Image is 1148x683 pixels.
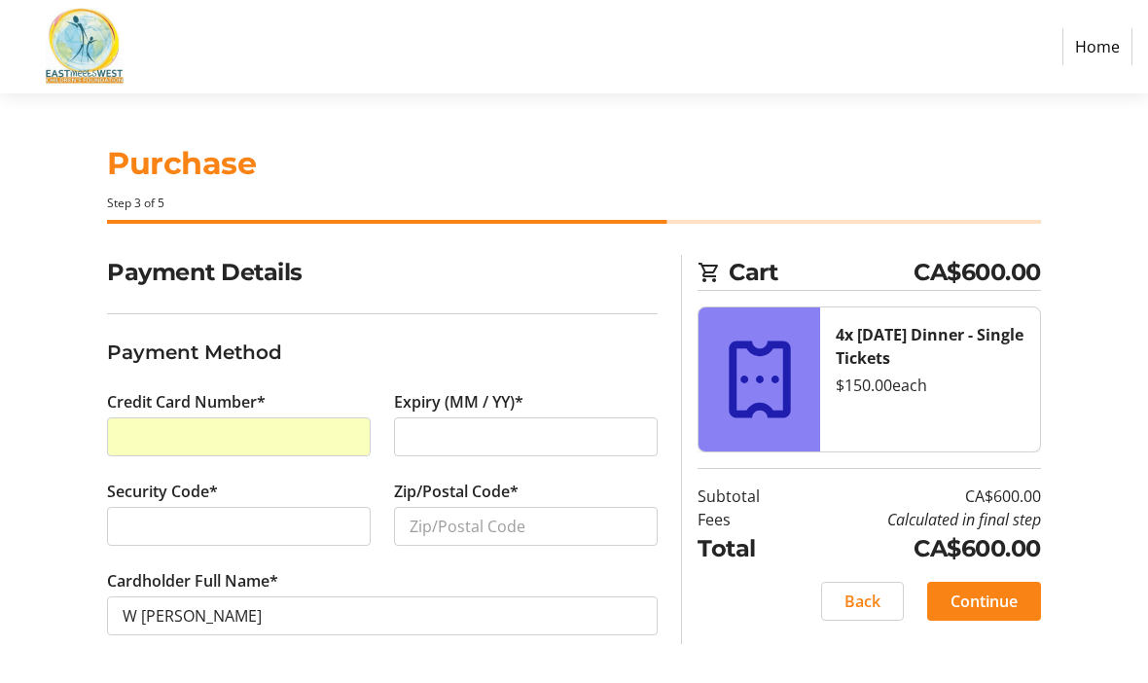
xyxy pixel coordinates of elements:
[821,582,904,621] button: Back
[107,195,1040,212] div: Step 3 of 5
[698,531,797,566] td: Total
[394,390,523,413] label: Expiry (MM / YY)*
[107,596,658,635] input: Card Holder Name
[836,324,1023,369] strong: 4x [DATE] Dinner - Single Tickets
[797,485,1041,508] td: CA$600.00
[927,582,1041,621] button: Continue
[123,425,355,449] iframe: Secure card number input frame
[797,531,1041,566] td: CA$600.00
[107,569,278,593] label: Cardholder Full Name*
[844,590,880,613] span: Back
[16,8,154,86] img: East Meets West Children's Foundation's Logo
[698,485,797,508] td: Subtotal
[107,140,1040,187] h1: Purchase
[107,480,218,503] label: Security Code*
[836,374,1023,397] div: $150.00 each
[107,255,658,290] h2: Payment Details
[1062,28,1132,65] a: Home
[698,508,797,531] td: Fees
[107,338,658,367] h3: Payment Method
[797,508,1041,531] td: Calculated in final step
[729,255,914,290] span: Cart
[410,425,642,449] iframe: Secure expiration date input frame
[394,480,519,503] label: Zip/Postal Code*
[951,590,1018,613] span: Continue
[107,390,266,413] label: Credit Card Number*
[123,515,355,538] iframe: Secure CVC input frame
[914,255,1041,290] span: CA$600.00
[394,507,658,546] input: Zip/Postal Code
